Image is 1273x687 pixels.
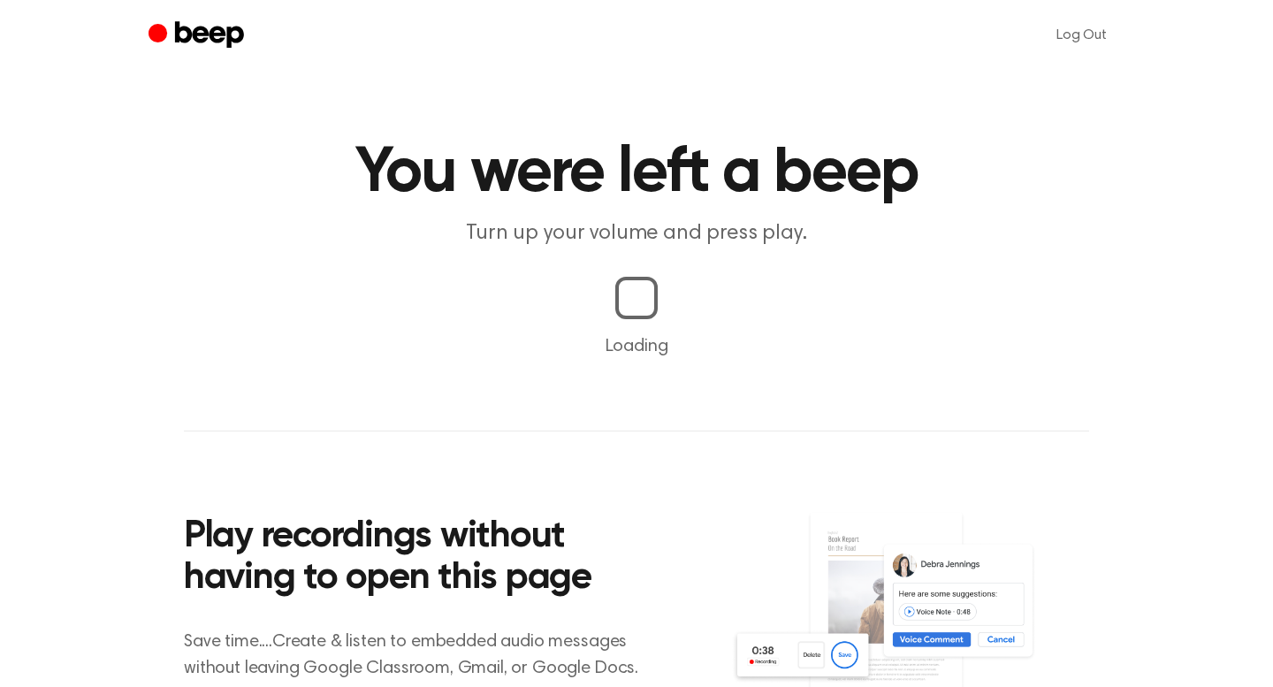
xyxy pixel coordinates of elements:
h2: Play recordings without having to open this page [184,516,660,600]
p: Save time....Create & listen to embedded audio messages without leaving Google Classroom, Gmail, ... [184,629,660,682]
a: Log Out [1039,14,1124,57]
p: Turn up your volume and press play. [297,219,976,248]
h1: You were left a beep [184,141,1089,205]
a: Beep [149,19,248,53]
p: Loading [21,333,1252,360]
